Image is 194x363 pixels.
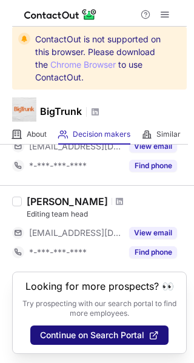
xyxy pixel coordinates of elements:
[29,141,122,152] span: [EMAIL_ADDRESS][DOMAIN_NAME]
[27,195,108,208] div: [PERSON_NAME]
[21,299,178,318] p: Try prospecting with our search portal to find more employees.
[129,160,177,172] button: Reveal Button
[129,140,177,152] button: Reveal Button
[25,281,174,292] header: Looking for more prospects? 👀
[73,129,130,139] span: Decision makers
[29,227,122,238] span: [EMAIL_ADDRESS][DOMAIN_NAME]
[156,129,181,139] span: Similar
[40,330,144,340] span: Continue on Search Portal
[129,246,177,258] button: Reveal Button
[30,325,169,345] button: Continue on Search Portal
[27,129,47,139] span: About
[40,104,82,119] h1: BigTrunk
[12,97,36,122] img: c3c39d08da73a96dbe4a1af352d757c1
[129,227,177,239] button: Reveal Button
[50,59,116,70] a: Chrome Browser
[27,209,187,220] div: Editing team head
[35,33,165,83] span: ContactOut is not supported on this browser. Please download the to use ContactOut.
[24,7,97,22] img: ContactOut v5.3.10
[18,33,30,45] img: warning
